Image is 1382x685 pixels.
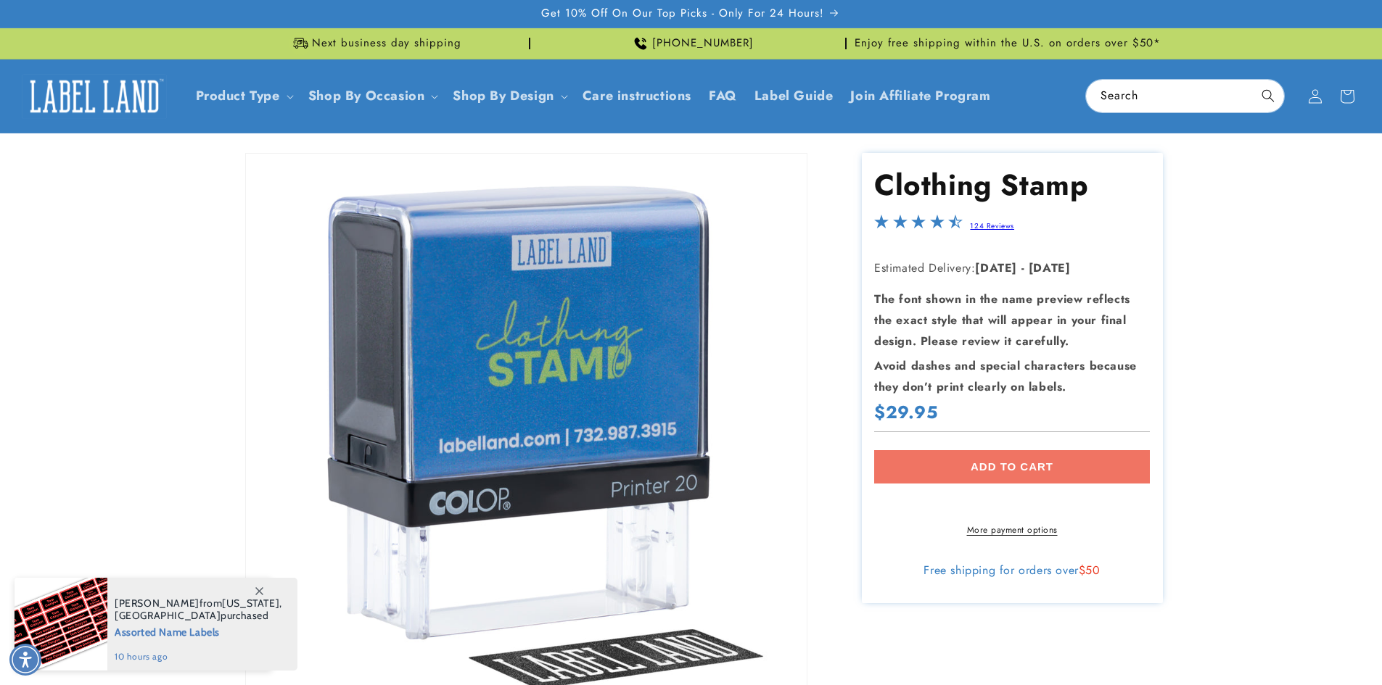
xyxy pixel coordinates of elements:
a: Label Guide [746,79,842,113]
a: Join Affiliate Program [842,79,999,113]
a: Care instructions [574,79,700,113]
span: Join Affiliate Program [850,88,990,104]
p: Estimated Delivery: [874,258,1150,279]
span: 4.4-star overall rating [874,218,963,235]
strong: - [1021,260,1025,276]
span: Shop By Occasion [308,88,425,104]
span: from , purchased [115,597,282,622]
span: 50 [1085,562,1100,578]
h1: Clothing Stamp [874,166,1150,204]
a: More payment options [874,523,1150,536]
span: Enjoy free shipping within the U.S. on orders over $50* [855,36,1161,51]
button: Search [1252,80,1284,112]
summary: Shop By Design [444,79,573,113]
strong: [DATE] [975,260,1017,276]
img: Label Land [22,74,167,119]
span: $29.95 [874,401,938,423]
a: 124 Reviews [970,220,1014,231]
div: Announcement [852,28,1163,59]
strong: The font shown in the name preview reflects the exact style that will appear in your final design... [874,291,1130,349]
span: $ [1079,562,1086,578]
summary: Shop By Occasion [300,79,445,113]
a: Product Type [196,86,280,105]
span: Label Guide [754,88,834,104]
a: Label Land [17,68,173,124]
span: Get 10% Off On Our Top Picks - Only For 24 Hours! [541,7,824,21]
span: [PERSON_NAME] [115,597,200,610]
span: Care instructions [583,88,691,104]
summary: Product Type [187,79,300,113]
strong: Avoid dashes and special characters because they don’t print clearly on labels. [874,357,1137,395]
iframe: Gorgias live chat messenger [1237,623,1367,671]
a: Shop By Design [453,86,554,105]
div: Announcement [220,28,530,59]
div: Announcement [536,28,847,59]
span: [GEOGRAPHIC_DATA] [115,609,221,622]
span: [PHONE_NUMBER] [652,36,754,51]
strong: [DATE] [1029,260,1071,276]
span: Next business day shipping [312,36,461,51]
div: Accessibility Menu [9,644,41,676]
span: FAQ [709,88,737,104]
span: [US_STATE] [222,597,279,610]
a: FAQ [700,79,746,113]
div: Free shipping for orders over [874,563,1150,578]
